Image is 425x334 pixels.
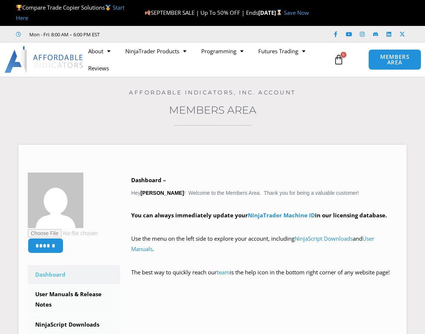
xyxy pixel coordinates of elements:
img: 🍂 [145,10,150,15]
strong: [DATE] [258,9,284,16]
a: Start Here [16,4,124,21]
div: Hey ! Welcome to the Members Area. Thank you for being a valuable customer! [131,175,397,288]
a: Futures Trading [251,43,313,60]
img: 🥇 [105,5,111,10]
span: 0 [341,52,346,58]
a: Programming [194,43,251,60]
a: MEMBERS AREA [368,49,421,70]
img: 🏆 [16,5,22,10]
img: LogoAI | Affordable Indicators – NinjaTrader [4,46,84,73]
a: User Manuals [131,235,374,253]
strong: You can always immediately update your in our licensing database. [131,211,387,219]
span: Compare Trade Copier Solutions [16,4,124,21]
a: Affordable Indicators, Inc. Account [129,89,296,96]
a: About [81,43,118,60]
a: Members Area [169,104,256,116]
img: 6391ed21b95b4357b641a423913a74980892f90321a1101c421c4f67e365c1ec [28,173,83,228]
nav: Menu [81,43,332,77]
img: ⌛ [276,10,282,15]
a: NinjaTrader Products [118,43,194,60]
span: Mon - Fri: 8:00 AM – 6:00 PM EST [27,30,100,39]
a: team [217,268,230,276]
a: NinjaTrader Machine ID [248,211,315,219]
a: User Manuals & Release Notes [28,285,120,314]
iframe: Customer reviews powered by Trustpilot [110,31,221,38]
span: MEMBERS AREA [376,54,414,65]
b: Dashboard – [131,176,166,184]
span: SEPTEMBER SALE | Up To 50% OFF | Ends [145,9,258,16]
a: Save Now [284,9,309,16]
a: 0 [322,49,355,70]
p: The best way to quickly reach our is the help icon in the bottom right corner of any website page! [131,267,397,288]
strong: [PERSON_NAME] [140,190,184,196]
a: Reviews [81,60,116,77]
p: Use the menu on the left side to explore your account, including and . [131,234,397,265]
a: NinjaScript Downloads [295,235,353,242]
a: Dashboard [28,265,120,284]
